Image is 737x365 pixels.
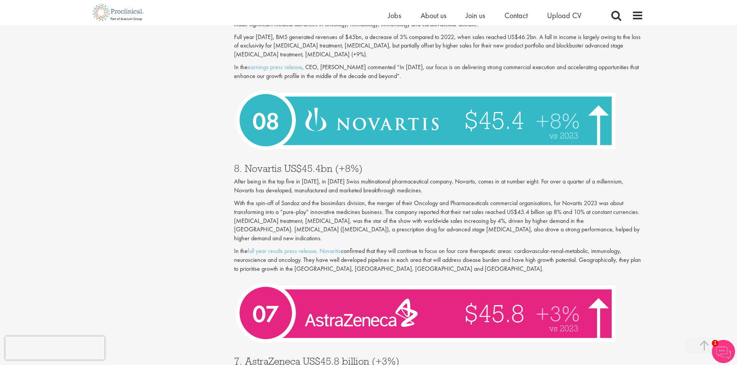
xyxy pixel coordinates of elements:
p: With the spin-off of Sandoz and the biosimilars division, the merger of their Oncology and Pharma... [234,199,643,243]
p: Full year [DATE], BMS generated revenues of $45bn, a decrease of 3% compared to 2022, when sales ... [234,33,643,59]
a: Jobs [388,10,401,20]
p: In the confirmed that they will continue to focus on four core therapeutic areas: cardiovascular-... [234,247,643,273]
img: Chatbot [712,340,735,363]
p: In the , CEO, [PERSON_NAME] commented “In [DATE], our focus is on delivering strong commercial ex... [234,63,643,81]
a: Join us [466,10,485,20]
a: Upload CV [547,10,581,20]
a: full year results press release, Novaritis [248,247,341,255]
iframe: reCAPTCHA [5,336,104,360]
a: Contact [504,10,528,20]
a: earnings press release [248,63,302,71]
p: After being in the top five in [DATE], in [DATE] Swiss multinational pharmaceutical company, Nova... [234,177,643,195]
span: 1 [712,340,718,346]
a: About us [421,10,446,20]
h3: 8. Novartis US$45.4bn (+8%) [234,163,643,173]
